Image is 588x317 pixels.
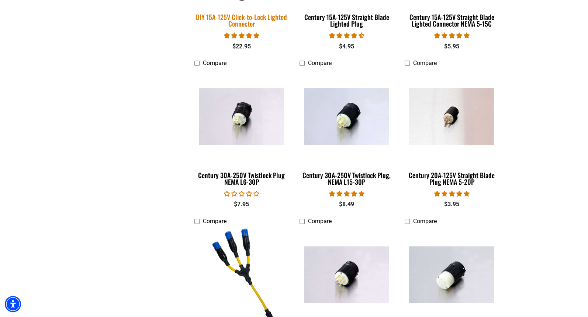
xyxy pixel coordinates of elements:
[405,88,498,145] img: Century 20A-125V Straight Blade Plug NEMA 5-20P
[329,32,364,39] span: 4.38 stars
[300,71,394,190] a: Century 30A-250V Twistlock Plug, NEMA L15-30P Century 30A-250V Twistlock Plug, NEMA L15-30P
[195,88,288,145] img: Century 30A-250V Twistlock Plug NEMA L6-30P
[405,200,499,209] div: $3.95
[194,172,288,185] div: Century 30A-250V Twistlock Plug NEMA L6-30P
[413,218,437,225] span: Compare
[300,42,394,51] div: $4.95
[300,14,394,27] div: Century 15A-125V Straight Blade Lighted Plug
[308,218,332,225] span: Compare
[434,190,469,197] span: 5.00 stars
[434,32,469,39] span: 5.00 stars
[194,71,288,190] a: Century 30A-250V Twistlock Plug NEMA L6-30P Century 30A-250V Twistlock Plug NEMA L6-30P
[300,246,393,303] img: Century 30A-125/250V Twistlock Plug NEMA L14-30P
[329,190,364,197] span: 5.00 stars
[405,14,499,27] div: Century 15A-125V Straight Blade Lighted Connector NEMA 5-15C
[194,42,288,51] div: $22.95
[308,59,332,67] span: Compare
[405,71,499,190] a: Century 20A-125V Straight Blade Plug NEMA 5-20P Century 20A-125V Straight Blade Plug NEMA 5-20P
[203,59,226,67] span: Compare
[224,190,259,197] span: 0.00 stars
[300,88,393,145] img: Century 30A-250V Twistlock Plug, NEMA L15-30P
[405,42,499,51] div: $5.95
[194,14,288,27] div: DIY 15A-125V Click-to-Lock Lighted Connector
[413,59,437,67] span: Compare
[203,218,226,225] span: Compare
[405,172,499,185] div: Century 20A-125V Straight Blade Plug NEMA 5-20P
[300,200,394,209] div: $8.49
[194,200,288,209] div: $7.95
[300,172,394,185] div: Century 30A-250V Twistlock Plug, NEMA L15-30P
[5,296,21,312] div: Accessibility Menu
[224,32,259,39] span: 4.84 stars
[405,246,498,303] img: Century 30A-125/250V Twistlock Connector NEMA L14-30C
